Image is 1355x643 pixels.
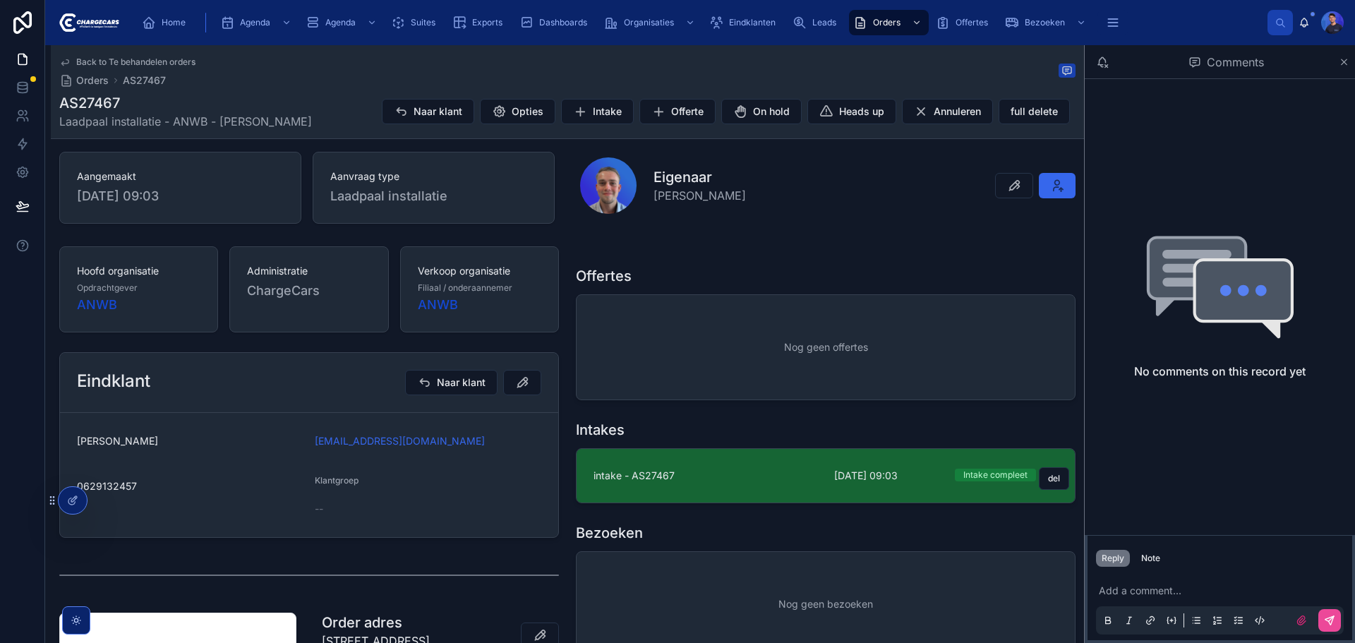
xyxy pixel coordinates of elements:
[1096,550,1130,567] button: Reply
[1039,467,1069,490] button: del
[956,17,988,28] span: Offertes
[594,469,817,483] span: intake - AS27467
[849,10,929,35] a: Orders
[753,104,790,119] span: On hold
[784,340,868,354] span: Nog geen offertes
[600,10,702,35] a: Organisaties
[576,266,632,286] h1: Offertes
[77,295,117,315] a: ANWB
[322,613,430,632] h1: Order adres
[729,17,776,28] span: Eindklanten
[387,10,445,35] a: Suites
[539,17,587,28] span: Dashboards
[705,10,785,35] a: Eindklanten
[1048,473,1060,484] span: del
[301,10,384,35] a: Agenda
[480,99,555,124] button: Opties
[216,10,299,35] a: Agenda
[315,475,359,486] span: Klantgroep
[807,99,896,124] button: Heads up
[834,469,938,483] span: [DATE] 09:03
[418,282,512,294] span: Filiaal / onderaannemer
[77,479,303,493] span: 0629132457
[414,104,462,119] span: Naar klant
[671,104,704,119] span: Offerte
[1001,10,1093,35] a: Bezoeken
[1141,553,1160,564] div: Note
[561,99,634,124] button: Intake
[76,56,195,68] span: Back to Te behandelen orders
[576,420,625,440] h1: Intakes
[59,93,312,113] h1: AS27467
[77,186,284,206] span: [DATE] 09:03
[123,73,166,88] a: AS27467
[515,10,597,35] a: Dashboards
[418,295,458,315] a: ANWB
[77,282,138,294] span: Opdrachtgever
[934,104,981,119] span: Annuleren
[778,597,873,611] span: Nog geen bezoeken
[77,370,150,392] h2: Eindklant
[247,281,320,301] span: ChargeCars
[512,104,543,119] span: Opties
[1025,17,1065,28] span: Bezoeken
[162,17,186,28] span: Home
[59,56,195,68] a: Back to Te behandelen orders
[315,434,485,448] a: [EMAIL_ADDRESS][DOMAIN_NAME]
[1134,363,1306,380] h2: No comments on this record yet
[576,523,643,543] h1: Bezoeken
[812,17,836,28] span: Leads
[1207,54,1264,71] span: Comments
[448,10,512,35] a: Exports
[593,104,622,119] span: Intake
[1011,104,1058,119] span: full delete
[932,10,998,35] a: Offertes
[577,449,1075,503] a: intake - AS27467[DATE] 09:03Intake compleetdel
[382,99,474,124] button: Naar klant
[411,17,435,28] span: Suites
[77,169,284,184] span: Aangemaakt
[999,99,1070,124] button: full delete
[437,375,486,390] span: Naar klant
[138,10,195,35] a: Home
[315,502,323,516] span: --
[405,370,498,395] button: Naar klant
[839,104,884,119] span: Heads up
[77,434,303,448] span: [PERSON_NAME]
[624,17,674,28] span: Organisaties
[418,264,541,278] span: Verkoop organisatie
[77,264,200,278] span: Hoofd organisatie
[721,99,802,124] button: On hold
[131,7,1267,38] div: scrollable content
[330,186,447,206] span: Laadpaal installatie
[330,169,537,184] span: Aanvraag type
[654,187,746,204] span: [PERSON_NAME]
[902,99,993,124] button: Annuleren
[788,10,846,35] a: Leads
[59,73,109,88] a: Orders
[240,17,270,28] span: Agenda
[59,113,312,130] span: Laadpaal installatie - ANWB - [PERSON_NAME]
[56,11,119,34] img: App logo
[1136,550,1166,567] button: Note
[325,17,356,28] span: Agenda
[654,167,746,187] h1: Eigenaar
[873,17,901,28] span: Orders
[639,99,716,124] button: Offerte
[963,469,1028,481] div: Intake compleet
[472,17,502,28] span: Exports
[247,264,371,278] span: Administratie
[76,73,109,88] span: Orders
